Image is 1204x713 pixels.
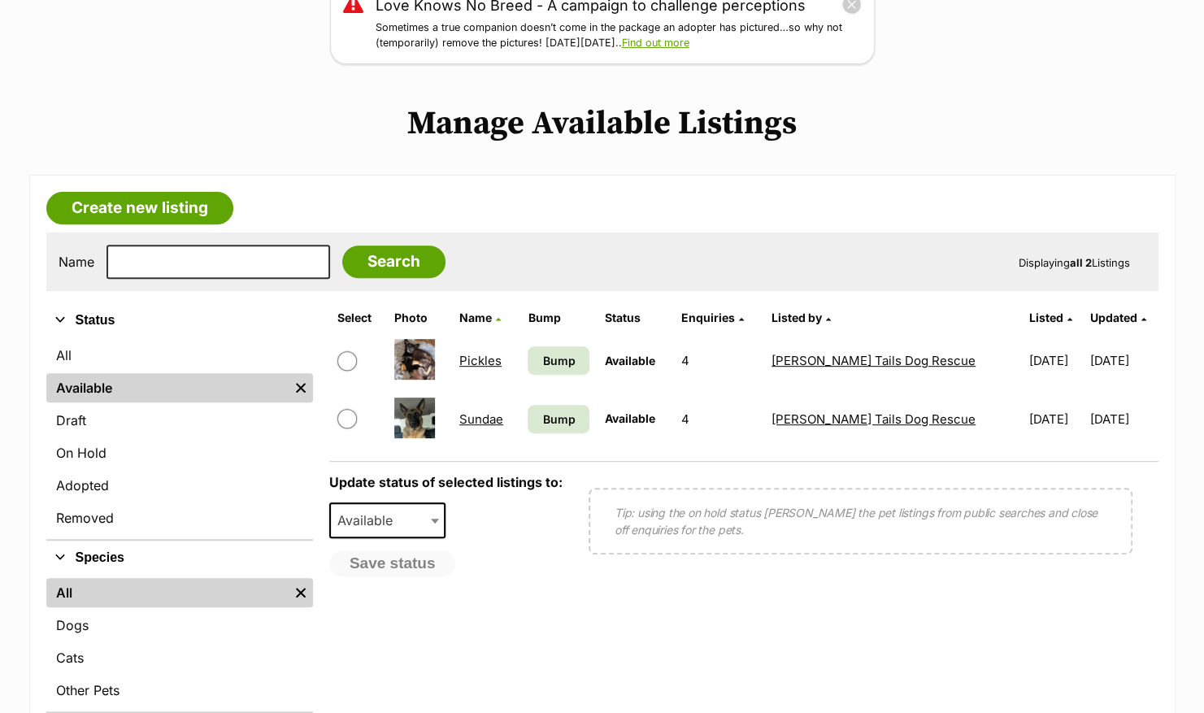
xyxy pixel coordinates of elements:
span: Updated [1090,311,1137,324]
a: Available [46,373,289,402]
a: Other Pets [46,676,313,705]
a: Draft [46,406,313,435]
span: Displaying Listings [1019,256,1130,269]
div: Species [46,575,313,711]
a: Pickles [459,353,502,368]
a: Updated [1090,311,1146,324]
span: Bump [542,352,575,369]
a: All [46,578,289,607]
a: Enquiries [680,311,743,324]
p: Sometimes a true companion doesn’t come in the package an adopter has pictured…so why not (tempor... [376,20,862,51]
a: Adopted [46,471,313,500]
span: Available [329,502,446,538]
td: [DATE] [1090,391,1156,447]
span: Available [604,411,654,425]
a: [PERSON_NAME] Tails Dog Rescue [772,411,976,427]
a: On Hold [46,438,313,467]
label: Update status of selected listings to: [329,474,563,490]
a: [PERSON_NAME] Tails Dog Rescue [772,353,976,368]
a: Bump [528,346,589,375]
a: Dogs [46,611,313,640]
td: 4 [674,391,763,447]
a: Remove filter [289,578,313,607]
a: Sundae [459,411,503,427]
button: Species [46,547,313,568]
a: Remove filter [289,373,313,402]
a: Listed by [772,311,831,324]
p: Tip: using the on hold status [PERSON_NAME] the pet listings from public searches and close off e... [615,504,1106,538]
td: [DATE] [1090,333,1156,389]
button: Status [46,310,313,331]
span: Listed by [772,311,822,324]
th: Bump [521,305,596,331]
td: [DATE] [1023,391,1089,447]
th: Status [598,305,672,331]
div: Status [46,337,313,539]
a: Name [459,311,501,324]
button: Save status [329,550,456,576]
td: 4 [674,333,763,389]
a: Listed [1029,311,1072,324]
a: Bump [528,405,589,433]
span: Available [604,354,654,367]
th: Select [331,305,386,331]
a: All [46,341,313,370]
label: Name [59,254,94,269]
th: Photo [388,305,451,331]
span: translation missing: en.admin.listings.index.attributes.enquiries [680,311,734,324]
input: Search [342,246,446,278]
span: Available [331,509,409,532]
strong: all 2 [1070,256,1092,269]
span: Bump [542,411,575,428]
a: Find out more [622,37,689,49]
a: Removed [46,503,313,533]
a: Create new listing [46,192,233,224]
span: Listed [1029,311,1063,324]
a: Cats [46,643,313,672]
td: [DATE] [1023,333,1089,389]
span: Name [459,311,492,324]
